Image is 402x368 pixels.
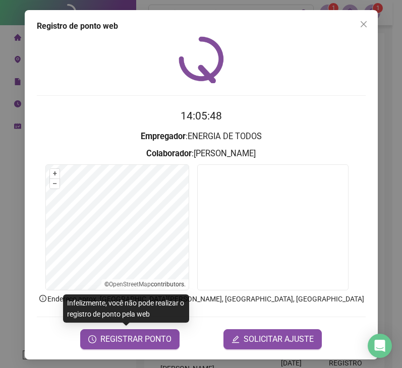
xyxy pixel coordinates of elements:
time: 14:05:48 [181,110,222,122]
button: + [50,169,60,178]
li: © contributors. [104,281,186,288]
h3: : [PERSON_NAME] [37,147,366,160]
a: OpenStreetMap [109,281,151,288]
div: Infelizmente, você não pode realizar o registro de ponto pela web [63,294,189,323]
span: SOLICITAR AJUSTE [244,333,314,345]
span: edit [232,335,240,343]
h3: : ENERGIA DE TODOS [37,130,366,143]
span: clock-circle [88,335,96,343]
button: REGISTRAR PONTO [80,329,180,349]
div: Open Intercom Messenger [368,334,392,358]
strong: Colaborador [146,149,192,158]
img: QRPoint [179,36,224,83]
div: Registro de ponto web [37,20,366,32]
span: info-circle [38,294,47,303]
strong: Empregador [141,132,186,141]
button: editSOLICITAR AJUSTE [223,329,322,349]
span: REGISTRAR PONTO [100,333,171,345]
button: – [50,179,60,189]
span: close [360,20,368,28]
p: Endereço aprox. : [GEOGRAPHIC_DATA][PERSON_NAME], [GEOGRAPHIC_DATA], [GEOGRAPHIC_DATA] [37,293,366,304]
button: Close [356,16,372,32]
